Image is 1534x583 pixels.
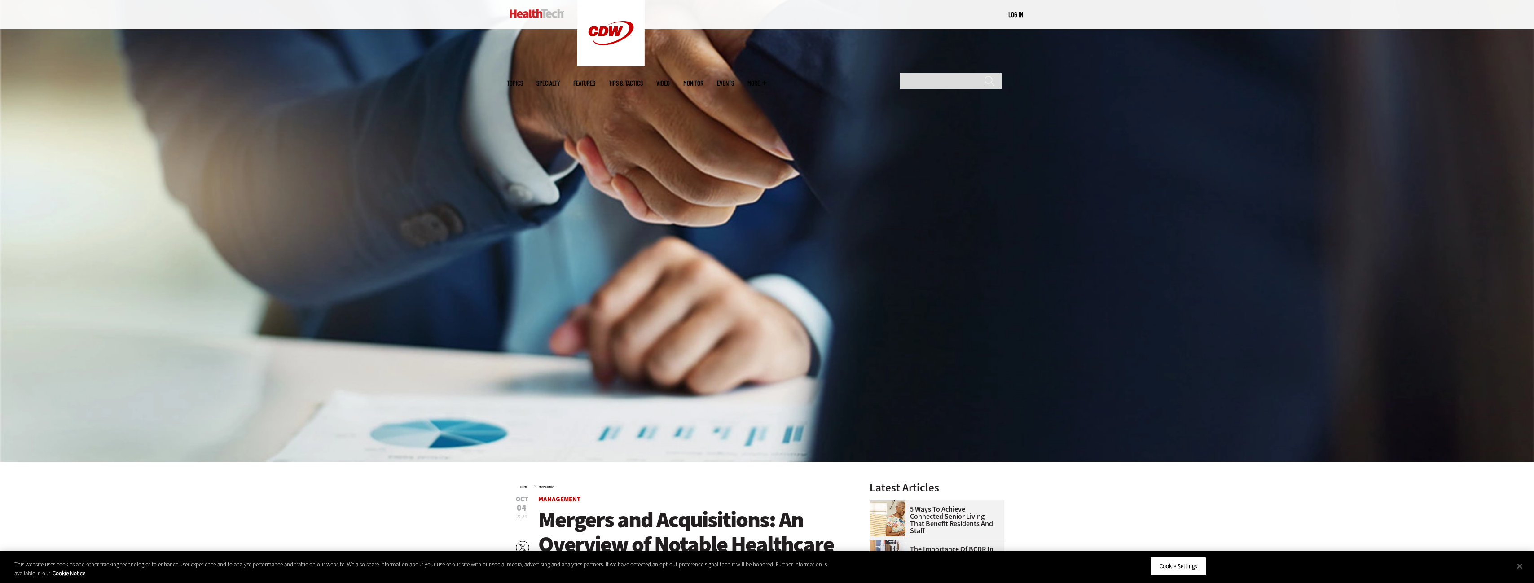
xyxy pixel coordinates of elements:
[609,80,643,87] a: Tips & Tactics
[1510,556,1530,576] button: Close
[747,80,766,87] span: More
[870,482,1004,493] h3: Latest Articles
[656,80,670,87] a: Video
[1008,10,1023,18] a: Log in
[870,546,999,567] a: The Importance of BCDR in Healthcare’s Digital Transformation
[683,80,703,87] a: MonITor
[870,540,910,548] a: Doctors reviewing tablet
[870,540,905,576] img: Doctors reviewing tablet
[520,485,527,489] a: Home
[516,496,528,503] span: Oct
[510,9,564,18] img: Home
[1008,10,1023,19] div: User menu
[717,80,734,87] a: Events
[539,485,554,489] a: Management
[536,80,560,87] span: Specialty
[14,560,844,578] div: This website uses cookies and other tracking technologies to enhance user experience and to analy...
[53,570,85,577] a: More information about your privacy
[577,59,645,69] a: CDW
[516,513,527,520] span: 2024
[507,80,523,87] span: Topics
[870,500,905,536] img: Networking Solutions for Senior Living
[516,504,528,513] span: 04
[1150,557,1206,576] button: Cookie Settings
[573,80,595,87] a: Features
[538,495,580,504] a: Management
[520,482,846,489] div: »
[870,500,910,508] a: Networking Solutions for Senior Living
[870,506,999,535] a: 5 Ways to Achieve Connected Senior Living That Benefit Residents and Staff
